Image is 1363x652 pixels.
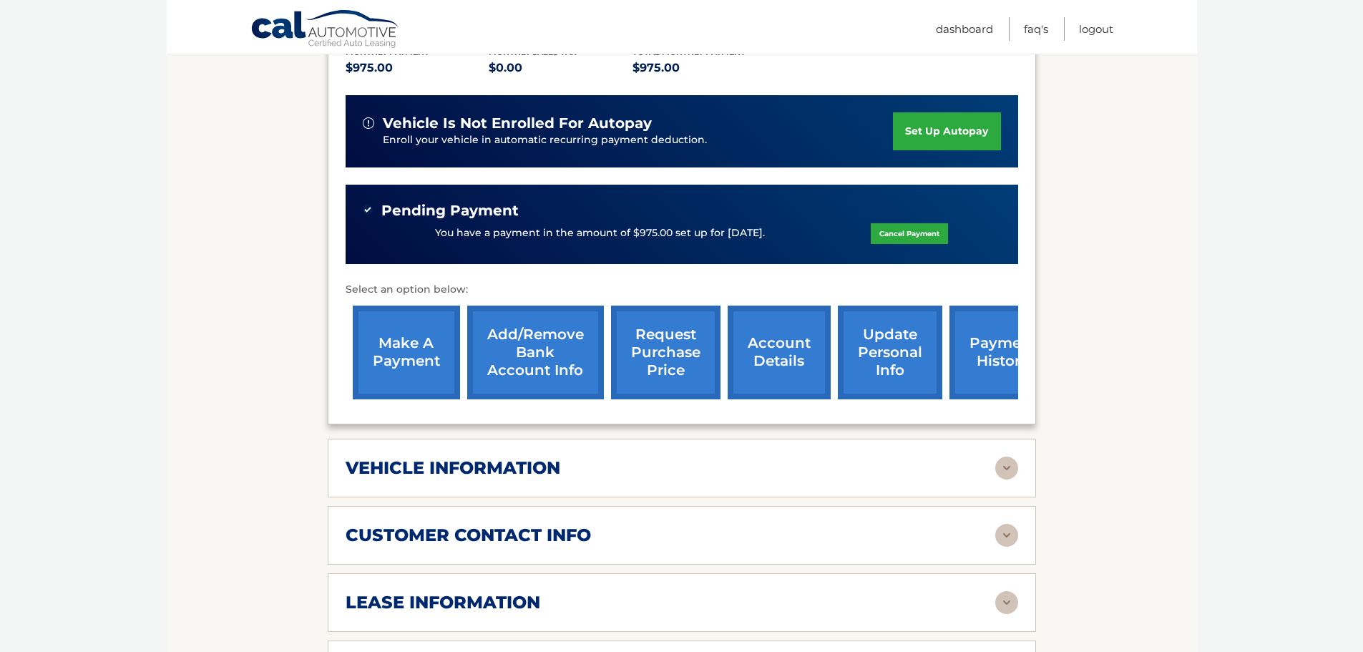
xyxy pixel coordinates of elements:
[467,306,604,399] a: Add/Remove bank account info
[346,58,489,78] p: $975.00
[363,205,373,215] img: check-green.svg
[363,117,374,129] img: alert-white.svg
[995,457,1018,480] img: accordion-rest.svg
[893,112,1000,150] a: set up autopay
[995,591,1018,614] img: accordion-rest.svg
[383,115,652,132] span: vehicle is not enrolled for autopay
[489,58,632,78] p: $0.00
[383,132,894,148] p: Enroll your vehicle in automatic recurring payment deduction.
[632,58,776,78] p: $975.00
[353,306,460,399] a: make a payment
[346,592,540,613] h2: lease information
[871,223,948,244] a: Cancel Payment
[346,457,560,479] h2: vehicle information
[250,9,401,51] a: Cal Automotive
[1024,17,1048,41] a: FAQ's
[435,225,765,241] p: You have a payment in the amount of $975.00 set up for [DATE].
[728,306,831,399] a: account details
[936,17,993,41] a: Dashboard
[995,524,1018,547] img: accordion-rest.svg
[346,525,591,546] h2: customer contact info
[611,306,720,399] a: request purchase price
[838,306,942,399] a: update personal info
[381,202,519,220] span: Pending Payment
[346,281,1018,298] p: Select an option below:
[1079,17,1113,41] a: Logout
[949,306,1057,399] a: payment history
